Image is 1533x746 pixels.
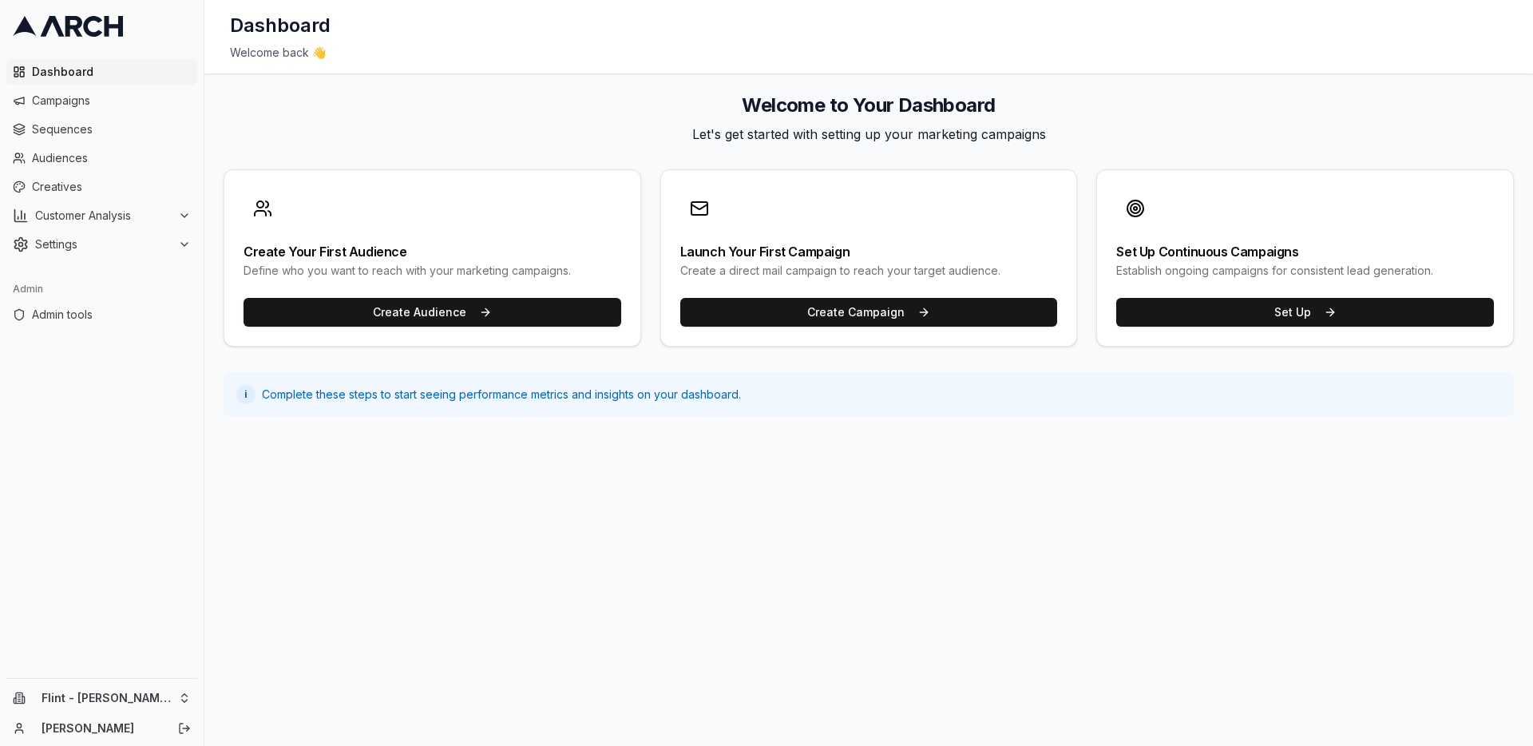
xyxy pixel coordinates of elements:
button: Log out [173,717,196,740]
a: Creatives [6,174,197,200]
span: i [244,388,248,401]
a: [PERSON_NAME] [42,720,160,736]
a: Dashboard [6,59,197,85]
div: Establish ongoing campaigns for consistent lead generation. [1116,263,1494,279]
div: Create Your First Audience [244,245,621,258]
a: Sequences [6,117,197,142]
button: Customer Analysis [6,203,197,228]
div: Create a direct mail campaign to reach your target audience. [680,263,1058,279]
span: Dashboard [32,64,191,80]
a: Audiences [6,145,197,171]
div: Define who you want to reach with your marketing campaigns. [244,263,621,279]
button: Settings [6,232,197,257]
p: Let's get started with setting up your marketing campaigns [224,125,1514,144]
span: Settings [35,236,172,252]
h1: Dashboard [230,13,331,38]
span: Sequences [32,121,191,137]
span: Customer Analysis [35,208,172,224]
div: Set Up Continuous Campaigns [1116,245,1494,258]
span: Creatives [32,179,191,195]
div: Welcome back 👋 [230,45,1507,61]
h2: Welcome to Your Dashboard [224,93,1514,118]
div: Launch Your First Campaign [680,245,1058,258]
button: Create Audience [244,298,621,327]
span: Complete these steps to start seeing performance metrics and insights on your dashboard. [262,387,741,403]
button: Set Up [1116,298,1494,327]
a: Admin tools [6,302,197,327]
button: Create Campaign [680,298,1058,327]
span: Audiences [32,150,191,166]
button: Flint - [PERSON_NAME] Heating & Air Conditioning [6,685,197,711]
span: Admin tools [32,307,191,323]
a: Campaigns [6,88,197,113]
span: Campaigns [32,93,191,109]
div: Admin [6,276,197,302]
span: Flint - [PERSON_NAME] Heating & Air Conditioning [42,691,172,705]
